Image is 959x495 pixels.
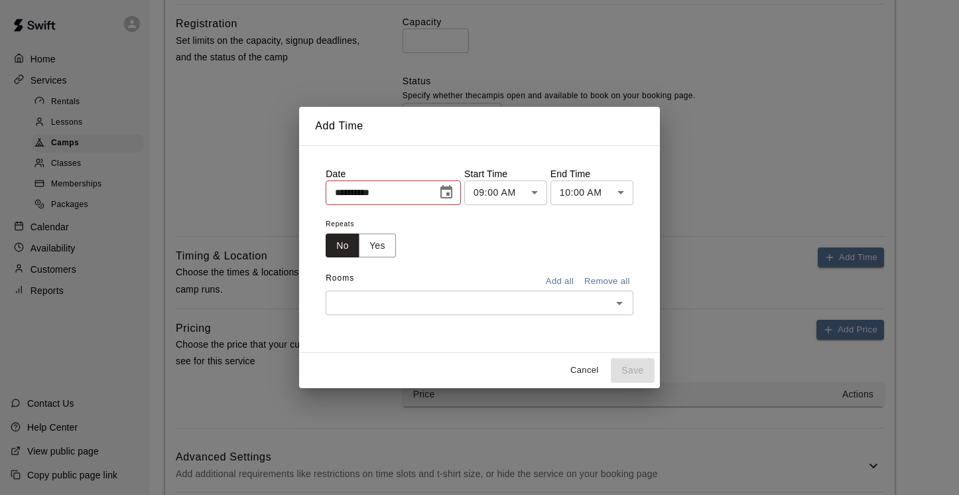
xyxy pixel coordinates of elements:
p: Start Time [464,167,547,180]
h2: Add Time [299,107,660,145]
button: Add all [539,271,581,292]
button: Open [610,294,629,313]
button: Yes [359,234,396,258]
div: outlined button group [326,234,396,258]
button: Remove all [581,271,633,292]
div: 09:00 AM [464,180,547,205]
button: Cancel [563,360,606,381]
span: Repeats [326,216,407,234]
p: End Time [550,167,633,180]
button: No [326,234,359,258]
p: Date [326,167,461,180]
button: Choose date, selected date is Sep 18, 2025 [433,179,460,206]
div: 10:00 AM [550,180,633,205]
span: Rooms [326,273,354,283]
